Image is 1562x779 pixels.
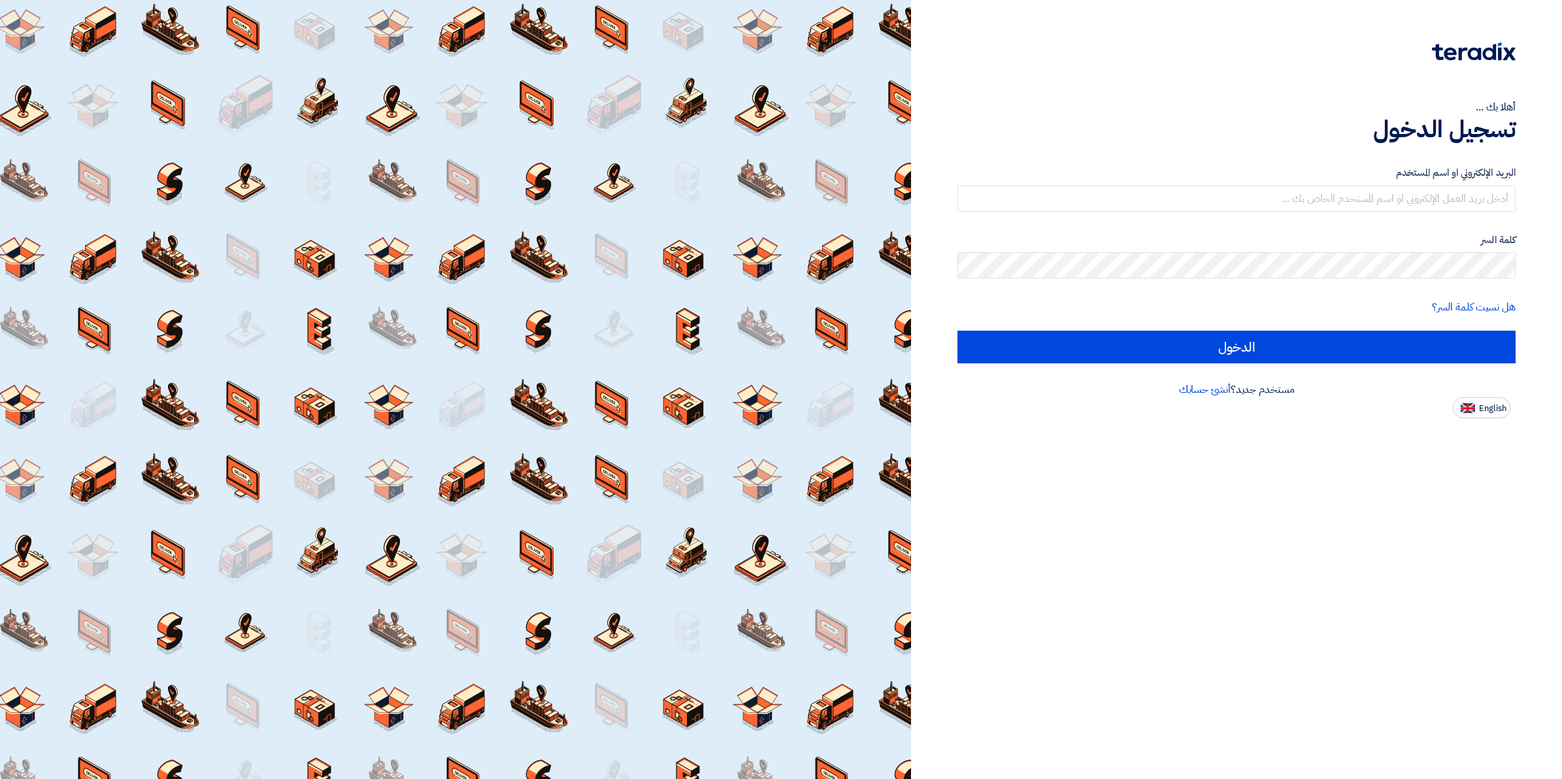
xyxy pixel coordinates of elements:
div: أهلا بك ... [957,99,1516,115]
img: Teradix logo [1432,42,1516,61]
button: English [1453,397,1510,418]
a: هل نسيت كلمة السر؟ [1432,299,1516,315]
div: مستخدم جديد؟ [957,382,1516,397]
input: أدخل بريد العمل الإلكتروني او اسم المستخدم الخاص بك ... [957,186,1516,212]
label: كلمة السر [957,233,1516,248]
label: البريد الإلكتروني او اسم المستخدم [957,165,1516,180]
span: English [1479,404,1506,413]
a: أنشئ حسابك [1179,382,1231,397]
h1: تسجيل الدخول [957,115,1516,144]
input: الدخول [957,331,1516,363]
img: en-US.png [1461,403,1475,413]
